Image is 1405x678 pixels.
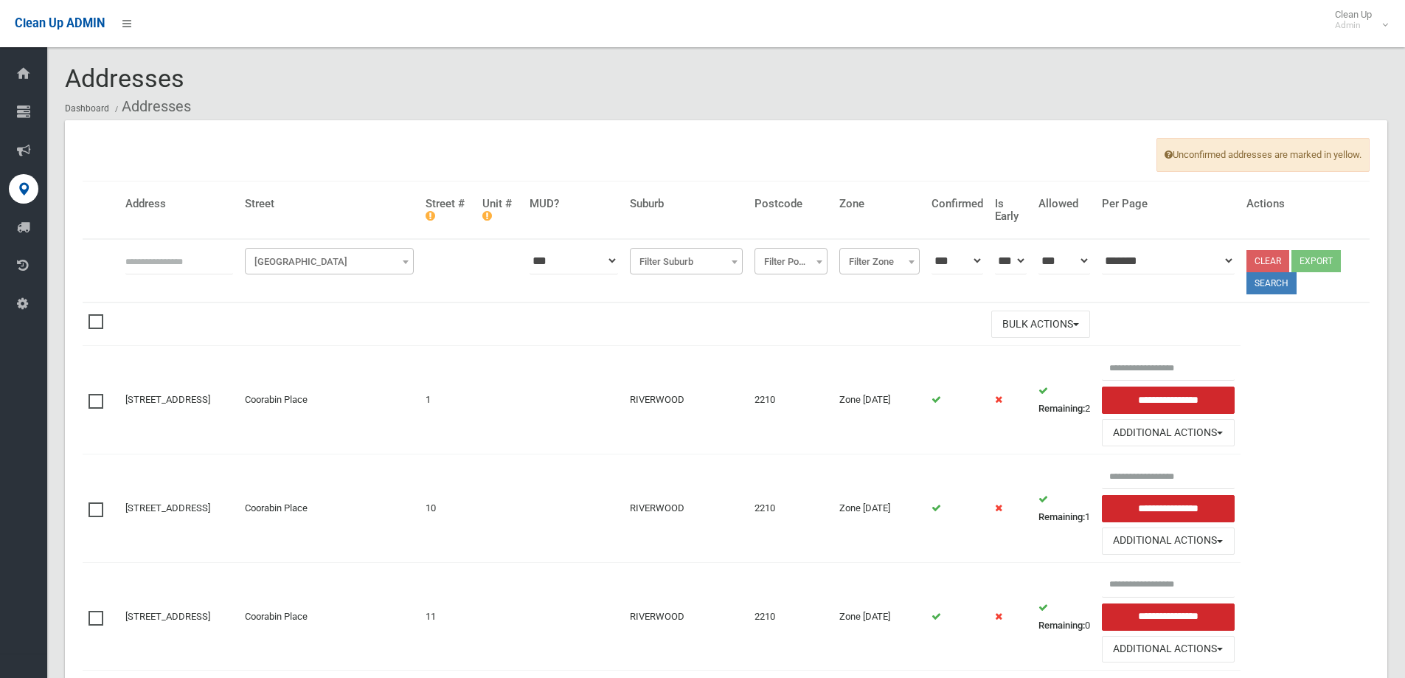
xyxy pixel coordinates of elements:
[1102,636,1235,663] button: Additional Actions
[754,198,828,210] h4: Postcode
[239,454,420,563] td: Coorabin Place
[624,562,749,671] td: RIVERWOOD
[839,198,920,210] h4: Zone
[245,198,414,210] h4: Street
[1328,9,1387,31] span: Clean Up
[624,346,749,454] td: RIVERWOOD
[249,252,410,272] span: Filter Street
[420,454,476,563] td: 10
[1102,198,1235,210] h4: Per Page
[239,562,420,671] td: Coorabin Place
[239,346,420,454] td: Coorabin Place
[1246,198,1364,210] h4: Actions
[754,248,828,274] span: Filter Postcode
[1102,527,1235,555] button: Additional Actions
[749,562,833,671] td: 2210
[1038,403,1085,414] strong: Remaining:
[833,562,926,671] td: Zone [DATE]
[630,198,743,210] h4: Suburb
[245,248,414,274] span: Filter Street
[843,252,916,272] span: Filter Zone
[833,454,926,563] td: Zone [DATE]
[125,502,210,513] a: [STREET_ADDRESS]
[530,198,618,210] h4: MUD?
[125,611,210,622] a: [STREET_ADDRESS]
[111,93,191,120] li: Addresses
[1291,250,1341,272] button: Export
[991,311,1090,338] button: Bulk Actions
[839,248,920,274] span: Filter Zone
[1033,562,1096,671] td: 0
[758,252,824,272] span: Filter Postcode
[1033,454,1096,563] td: 1
[634,252,739,272] span: Filter Suburb
[1038,198,1090,210] h4: Allowed
[65,63,184,93] span: Addresses
[833,346,926,454] td: Zone [DATE]
[1102,419,1235,446] button: Additional Actions
[1033,346,1096,454] td: 2
[125,198,233,210] h4: Address
[749,454,833,563] td: 2210
[1038,511,1085,522] strong: Remaining:
[65,103,109,114] a: Dashboard
[1038,620,1085,631] strong: Remaining:
[125,394,210,405] a: [STREET_ADDRESS]
[1246,272,1297,294] button: Search
[420,562,476,671] td: 11
[1156,138,1370,172] span: Unconfirmed addresses are marked in yellow.
[1335,20,1372,31] small: Admin
[995,198,1027,222] h4: Is Early
[630,248,743,274] span: Filter Suburb
[749,346,833,454] td: 2210
[420,346,476,454] td: 1
[1246,250,1289,272] a: Clear
[482,198,518,222] h4: Unit #
[624,454,749,563] td: RIVERWOOD
[426,198,471,222] h4: Street #
[932,198,983,210] h4: Confirmed
[15,16,105,30] span: Clean Up ADMIN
